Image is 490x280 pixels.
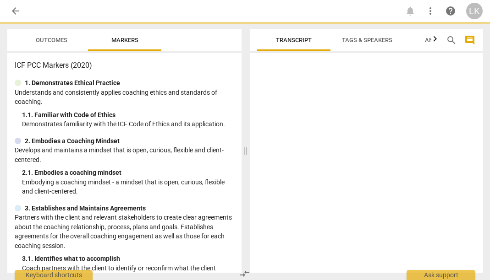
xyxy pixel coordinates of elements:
[22,110,234,120] div: 1. 1. Familiar with Code of Ethics
[445,5,456,16] span: help
[22,168,234,178] div: 2. 1. Embodies a coaching mindset
[36,37,67,43] span: Outcomes
[442,3,459,19] a: Help
[425,5,436,16] span: more_vert
[444,33,459,48] button: Search
[25,136,120,146] p: 2. Embodies a Coaching Mindset
[25,204,146,213] p: 3. Establishes and Maintains Agreements
[15,60,234,71] h3: ICF PCC Markers (2020)
[446,35,457,46] span: search
[22,178,234,196] p: Embodying a coaching mindset - a mindset that is open, curious, flexible and client-centered.
[462,33,477,48] button: Show/Hide comments
[239,268,250,279] span: compare_arrows
[276,37,312,43] span: Transcript
[15,213,234,250] p: Partners with the client and relevant stakeholders to create clear agreements about the coaching ...
[15,88,234,107] p: Understands and consistently applies coaching ethics and standards of coaching.
[425,37,456,43] span: Analytics
[22,254,234,264] div: 3. 1. Identifies what to accomplish
[466,3,483,19] button: LK
[342,37,392,43] span: Tags & Speakers
[15,270,93,280] div: Keyboard shortcuts
[25,78,120,88] p: 1. Demonstrates Ethical Practice
[22,119,234,129] p: Demonstrates familiarity with the ICF Code of Ethics and its application.
[15,145,234,164] p: Develops and maintains a mindset that is open, curious, flexible and client-centered.
[111,37,138,43] span: Markers
[10,5,21,16] span: arrow_back
[407,270,475,280] div: Ask support
[464,35,475,46] span: comment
